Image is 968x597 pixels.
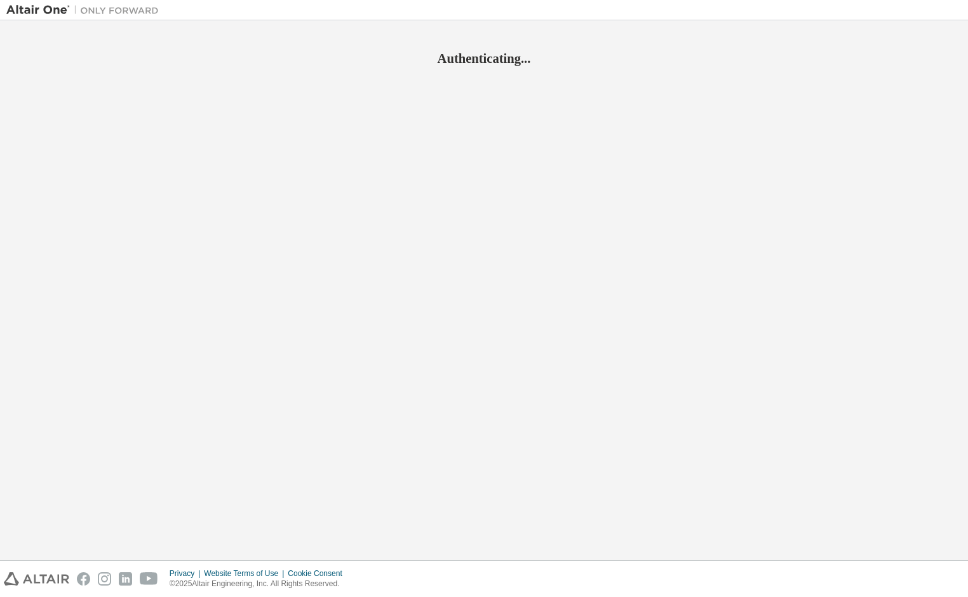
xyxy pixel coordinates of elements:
img: Altair One [6,4,165,17]
div: Cookie Consent [288,568,349,579]
img: facebook.svg [77,572,90,586]
img: altair_logo.svg [4,572,69,586]
img: youtube.svg [140,572,158,586]
div: Privacy [170,568,204,579]
img: linkedin.svg [119,572,132,586]
div: Website Terms of Use [204,568,288,579]
p: © 2025 Altair Engineering, Inc. All Rights Reserved. [170,579,350,589]
img: instagram.svg [98,572,111,586]
h2: Authenticating... [6,50,962,67]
